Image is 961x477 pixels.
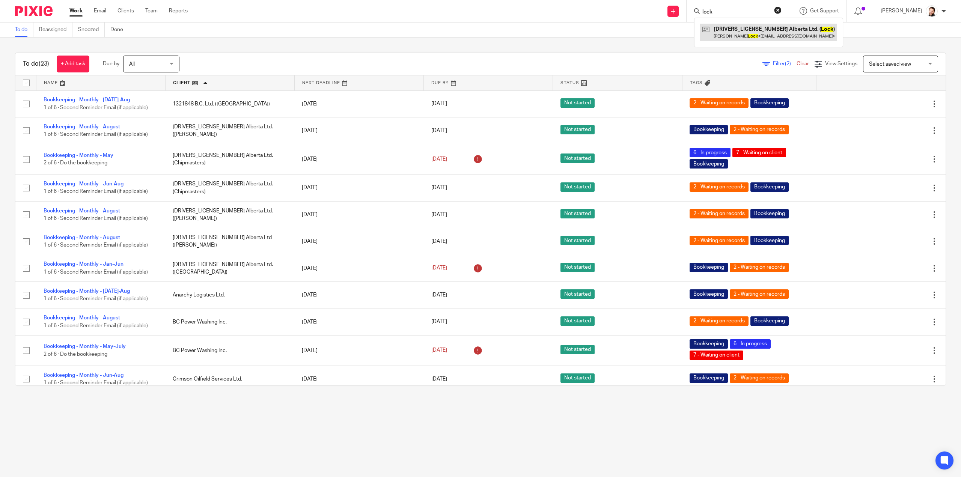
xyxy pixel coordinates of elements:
[165,175,294,201] td: [DRIVERS_LICENSE_NUMBER] Alberta Ltd. (Chipmasters)
[44,289,130,294] a: Bookkeeping - Monthly - [DATE]-Aug
[110,23,129,37] a: Done
[44,243,148,248] span: 1 of 6 · Second Reminder Email (if applicable)
[773,61,797,66] span: Filter
[690,339,728,349] span: Bookkeeping
[44,160,107,166] span: 2 of 6 · Do the bookkeeping
[690,148,731,157] span: 6 - In progress
[431,376,447,382] span: [DATE]
[44,132,148,137] span: 1 of 6 · Second Reminder Email (if applicable)
[44,216,148,221] span: 1 of 6 · Second Reminder Email (if applicable)
[690,263,728,272] span: Bookkeeping
[560,263,595,272] span: Not started
[774,6,782,14] button: Clear
[44,296,148,301] span: 1 of 6 · Second Reminder Email (if applicable)
[294,201,423,228] td: [DATE]
[690,351,743,360] span: 7 - Waiting on client
[165,282,294,308] td: Anarchy Logistics Ltd.
[750,316,789,326] span: Bookkeeping
[431,319,447,325] span: [DATE]
[44,189,148,194] span: 1 of 6 · Second Reminder Email (if applicable)
[750,209,789,218] span: Bookkeeping
[294,335,423,366] td: [DATE]
[431,185,447,190] span: [DATE]
[431,101,447,107] span: [DATE]
[78,23,105,37] a: Snoozed
[39,61,49,67] span: (23)
[165,366,294,392] td: Crimson Oilfield Services Ltd.
[23,60,49,68] h1: To do
[431,266,447,271] span: [DATE]
[165,308,294,335] td: BC Power Washing Inc.
[294,255,423,281] td: [DATE]
[44,262,124,267] a: Bookkeeping - Monthly - Jan-Jun
[165,335,294,366] td: BC Power Washing Inc.
[785,61,791,66] span: (2)
[810,8,839,14] span: Get Support
[44,323,148,328] span: 1 of 6 · Second Reminder Email (if applicable)
[15,6,53,16] img: Pixie
[560,182,595,192] span: Not started
[560,125,595,134] span: Not started
[797,61,809,66] a: Clear
[169,7,188,15] a: Reports
[730,339,771,349] span: 6 - In progress
[44,344,126,349] a: Bookkeeping - Monthly - May-July
[750,182,789,192] span: Bookkeeping
[690,159,728,169] span: Bookkeeping
[44,352,107,357] span: 2 of 6 · Do the bookkeeping
[44,235,120,240] a: Bookkeeping - Monthly - August
[431,348,447,353] span: [DATE]
[165,201,294,228] td: [DRIVERS_LICENSE_NUMBER] Alberta Ltd. ([PERSON_NAME])
[431,239,447,244] span: [DATE]
[560,153,595,163] span: Not started
[702,9,769,16] input: Search
[690,125,728,134] span: Bookkeeping
[560,236,595,245] span: Not started
[165,90,294,117] td: 1321848 B.C. Ltd. ([GEOGRAPHIC_DATA])
[560,345,595,354] span: Not started
[690,98,749,108] span: 2 - Waiting on records
[44,380,148,385] span: 1 of 6 · Second Reminder Email (if applicable)
[94,7,106,15] a: Email
[881,7,922,15] p: [PERSON_NAME]
[39,23,72,37] a: Reassigned
[431,156,447,162] span: [DATE]
[103,60,119,68] p: Due by
[730,263,789,272] span: 2 - Waiting on records
[165,144,294,175] td: [DRIVERS_LICENSE_NUMBER] Alberta Ltd. (Chipmasters)
[294,117,423,144] td: [DATE]
[44,124,120,129] a: Bookkeeping - Monthly - August
[44,181,124,187] a: Bookkeeping - Monthly - Jun-Aug
[825,61,857,66] span: View Settings
[690,289,728,299] span: Bookkeeping
[560,373,595,383] span: Not started
[294,175,423,201] td: [DATE]
[165,228,294,255] td: [DRIVERS_LICENSE_NUMBER] Alberta Ltd ([PERSON_NAME])
[431,292,447,298] span: [DATE]
[690,81,703,85] span: Tags
[732,148,786,157] span: 7 - Waiting on client
[869,62,911,67] span: Select saved view
[44,97,130,102] a: Bookkeeping - Monthly - [DATE]-Aug
[294,366,423,392] td: [DATE]
[926,5,938,17] img: Jayde%20Headshot.jpg
[117,7,134,15] a: Clients
[44,373,124,378] a: Bookkeeping - Monthly - Jun-Aug
[44,153,113,158] a: Bookkeeping - Monthly - May
[44,208,120,214] a: Bookkeeping - Monthly - August
[560,209,595,218] span: Not started
[690,182,749,192] span: 2 - Waiting on records
[560,98,595,108] span: Not started
[690,236,749,245] span: 2 - Waiting on records
[431,128,447,133] span: [DATE]
[730,289,789,299] span: 2 - Waiting on records
[15,23,33,37] a: To do
[44,269,148,275] span: 1 of 6 · Second Reminder Email (if applicable)
[560,289,595,299] span: Not started
[730,125,789,134] span: 2 - Waiting on records
[730,373,789,383] span: 2 - Waiting on records
[165,117,294,144] td: [DRIVERS_LICENSE_NUMBER] Alberta Ltd. ([PERSON_NAME])
[294,308,423,335] td: [DATE]
[690,373,728,383] span: Bookkeeping
[69,7,83,15] a: Work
